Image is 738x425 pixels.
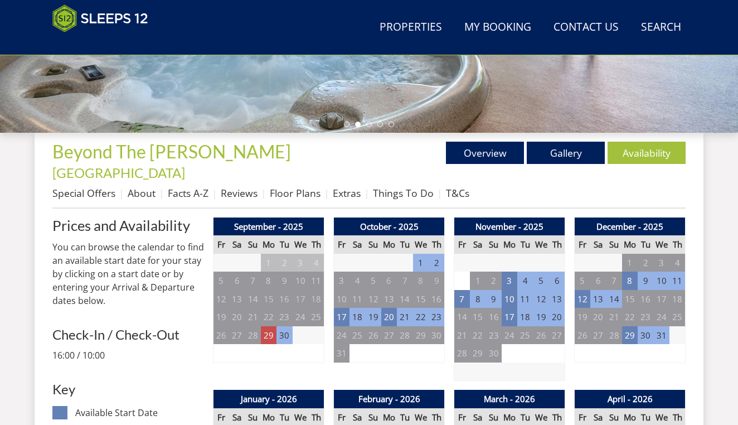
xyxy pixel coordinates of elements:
td: 28 [606,326,622,345]
td: 22 [470,326,485,345]
span: Beyond The [PERSON_NAME] [52,141,291,162]
td: 27 [229,326,245,345]
td: 4 [308,254,324,272]
th: October - 2025 [334,218,445,236]
td: 14 [606,290,622,308]
a: Extras [333,186,361,200]
td: 19 [533,308,549,326]
td: 11 [517,290,533,308]
a: Special Offers [52,186,115,200]
td: 29 [470,344,485,363]
th: Fr [213,235,229,254]
th: We [533,235,549,254]
td: 29 [622,326,638,345]
td: 14 [245,290,260,308]
td: 8 [261,272,276,290]
td: 27 [381,326,397,345]
img: Sleeps 12 [52,4,148,32]
td: 9 [638,272,653,290]
h2: Prices and Availability [52,218,204,233]
td: 8 [622,272,638,290]
td: 7 [245,272,260,290]
th: Th [429,235,444,254]
th: We [654,235,669,254]
th: Su [606,235,622,254]
td: 22 [261,308,276,326]
th: Mo [261,235,276,254]
th: September - 2025 [213,218,324,236]
td: 9 [429,272,444,290]
td: 25 [349,326,365,345]
td: 2 [276,254,292,272]
th: Su [485,235,501,254]
td: 10 [502,290,517,308]
td: 22 [413,308,429,326]
th: Mo [502,235,517,254]
td: 13 [590,290,606,308]
td: 28 [454,344,470,363]
a: Properties [375,15,446,40]
td: 13 [381,290,397,308]
th: Tu [276,235,292,254]
dd: Available Start Date [75,406,204,419]
td: 20 [381,308,397,326]
td: 19 [365,308,381,326]
td: 28 [397,326,412,345]
td: 19 [575,308,590,326]
a: Contact Us [549,15,623,40]
td: 3 [334,272,349,290]
td: 15 [622,290,638,308]
td: 12 [213,290,229,308]
td: 5 [365,272,381,290]
td: 1 [261,254,276,272]
a: T&Cs [446,186,469,200]
h3: Key [52,382,204,397]
td: 28 [245,326,260,345]
td: 4 [669,254,685,272]
td: 20 [549,308,565,326]
td: 20 [229,308,245,326]
td: 18 [308,290,324,308]
p: 16:00 / 10:00 [52,349,204,362]
td: 21 [245,308,260,326]
td: 30 [485,344,501,363]
td: 18 [669,290,685,308]
a: Facts A-Z [168,186,208,200]
td: 6 [590,272,606,290]
td: 5 [575,272,590,290]
td: 30 [276,326,292,345]
td: 1 [413,254,429,272]
th: Tu [638,235,653,254]
td: 10 [654,272,669,290]
th: Th [549,235,565,254]
a: Beyond The [PERSON_NAME] [52,141,294,162]
th: January - 2026 [213,390,324,408]
td: 23 [485,326,501,345]
th: Th [308,235,324,254]
td: 27 [590,326,606,345]
td: 29 [413,326,429,345]
a: About [128,186,156,200]
td: 26 [213,326,229,345]
th: Sa [349,235,365,254]
td: 6 [549,272,565,290]
td: 26 [575,326,590,345]
td: 27 [549,326,565,345]
td: 8 [470,290,485,308]
td: 20 [590,308,606,326]
td: 19 [213,308,229,326]
td: 7 [397,272,412,290]
td: 13 [229,290,245,308]
td: 13 [549,290,565,308]
td: 26 [533,326,549,345]
td: 15 [413,290,429,308]
td: 21 [606,308,622,326]
th: Sa [470,235,485,254]
a: Things To Do [373,186,434,200]
td: 5 [533,272,549,290]
a: My Booking [460,15,536,40]
td: 17 [502,308,517,326]
td: 1 [622,254,638,272]
td: 31 [334,344,349,363]
td: 24 [293,308,308,326]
